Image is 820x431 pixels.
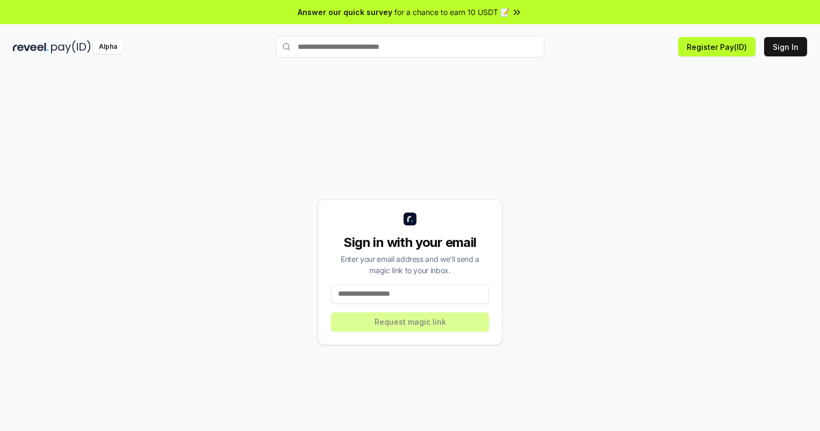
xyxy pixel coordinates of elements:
img: logo_small [404,213,416,225]
img: pay_id [51,40,91,54]
div: Alpha [93,40,123,54]
div: Enter your email address and we’ll send a magic link to your inbox. [331,253,489,276]
img: reveel_dark [13,40,49,54]
button: Sign In [764,37,807,56]
span: for a chance to earn 10 USDT 📝 [394,6,509,18]
button: Register Pay(ID) [678,37,756,56]
span: Answer our quick survey [298,6,392,18]
div: Sign in with your email [331,234,489,251]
